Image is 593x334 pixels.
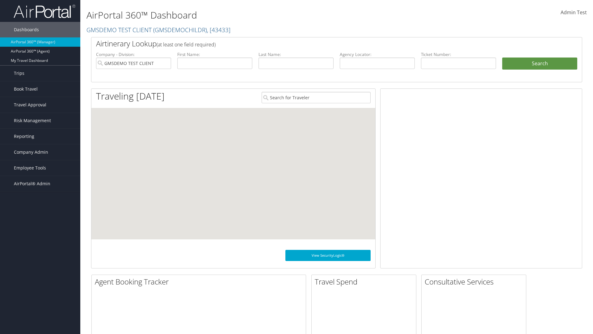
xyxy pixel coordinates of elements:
[96,51,171,58] label: Company - Division:
[561,3,587,22] a: Admin Test
[14,66,24,81] span: Trips
[561,9,587,16] span: Admin Test
[340,51,415,58] label: Agency Locator:
[177,51,252,58] label: First Name:
[502,58,577,70] button: Search
[14,113,51,128] span: Risk Management
[95,276,306,287] h2: Agent Booking Tracker
[153,26,207,34] span: ( GMSDEMOCHILDR )
[14,97,46,113] span: Travel Approval
[14,81,38,97] span: Book Travel
[96,90,165,103] h1: Traveling [DATE]
[14,176,50,191] span: AirPortal® Admin
[285,250,371,261] a: View SecurityLogic®
[262,92,371,103] input: Search for Traveler
[421,51,496,58] label: Ticket Number:
[86,9,420,22] h1: AirPortal 360™ Dashboard
[425,276,526,287] h2: Consultative Services
[86,26,230,34] a: GMSDEMO TEST CLIENT
[14,129,34,144] span: Reporting
[14,4,75,19] img: airportal-logo.png
[14,144,48,160] span: Company Admin
[315,276,416,287] h2: Travel Spend
[96,38,536,49] h2: Airtinerary Lookup
[14,160,46,176] span: Employee Tools
[259,51,334,58] label: Last Name:
[157,41,216,48] span: (at least one field required)
[207,26,230,34] span: , [ 43433 ]
[14,22,39,37] span: Dashboards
